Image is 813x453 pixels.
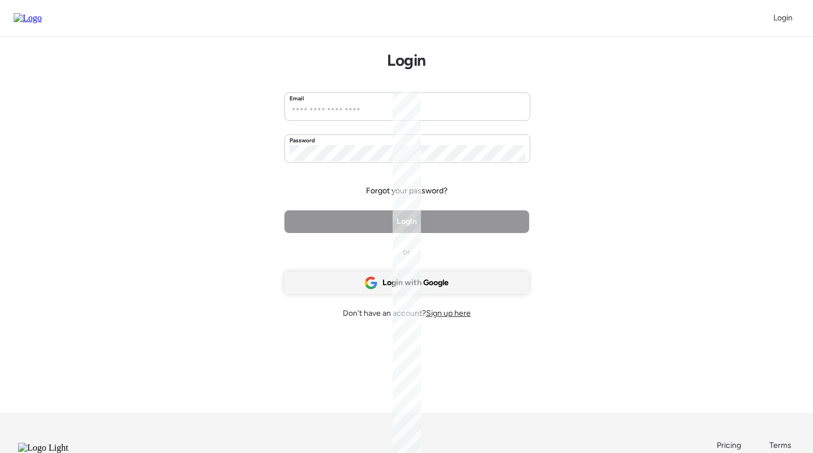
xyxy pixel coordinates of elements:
span: Don't have an account? [343,308,471,319]
span: Pricing [717,441,741,450]
label: Password [290,136,316,145]
span: Forgot your password? [366,185,448,197]
img: Logo Light [18,443,99,453]
a: Terms [769,440,795,451]
span: Terms [769,441,791,450]
a: Pricing [717,440,742,451]
img: Logo [14,13,42,23]
span: Sign up here [426,308,471,318]
label: Email [290,94,304,103]
span: Login with Google [382,277,449,289]
span: Login [773,13,793,23]
h1: Login [387,50,425,70]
